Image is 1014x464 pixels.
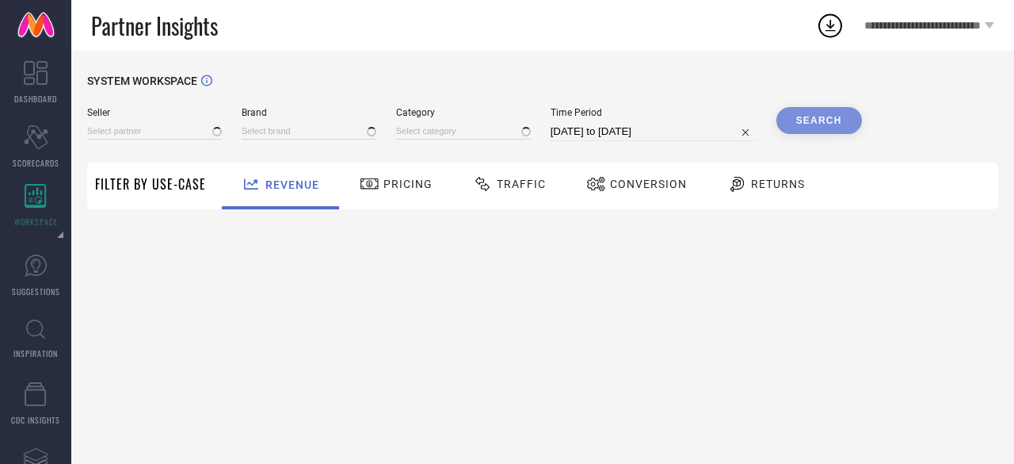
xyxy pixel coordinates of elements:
span: CDC INSIGHTS [11,414,60,426]
span: Traffic [497,178,546,190]
span: Pricing [383,178,433,190]
input: Select category [396,123,531,140]
span: SUGGESTIONS [12,286,60,297]
input: Select partner [87,123,222,140]
span: SYSTEM WORKSPACE [87,75,197,87]
span: WORKSPACE [14,216,58,228]
span: INSPIRATION [13,347,58,359]
span: Revenue [265,178,319,191]
span: Conversion [610,178,687,190]
span: Returns [751,178,805,190]
span: Partner Insights [91,10,218,42]
span: Brand [242,107,376,118]
input: Select brand [242,123,376,140]
span: Seller [87,107,222,118]
span: Category [396,107,531,118]
div: Open download list [816,11,844,40]
input: Select time period [551,122,757,141]
span: SCORECARDS [13,157,59,169]
span: DASHBOARD [14,93,57,105]
span: Time Period [551,107,757,118]
span: Filter By Use-Case [95,174,206,194]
